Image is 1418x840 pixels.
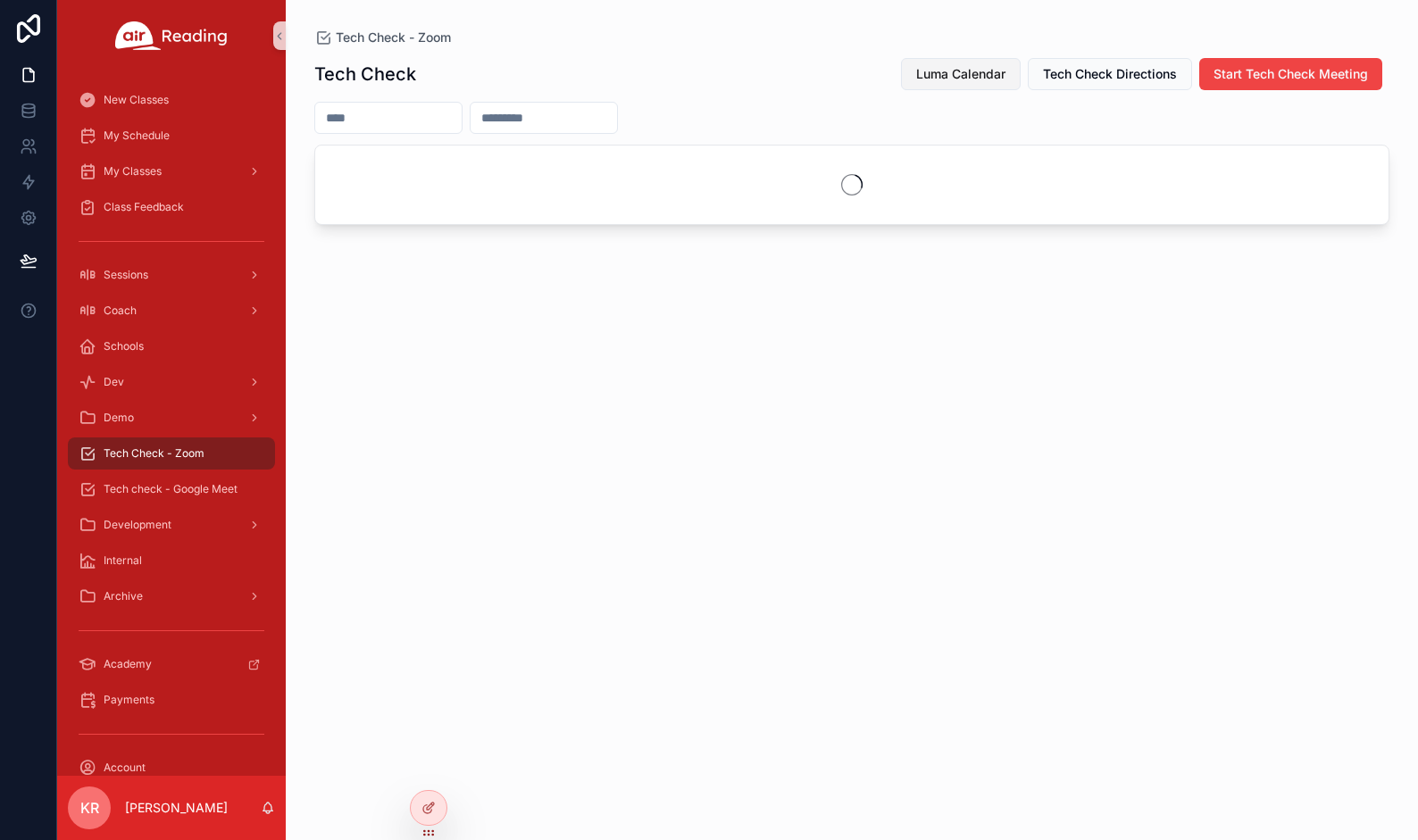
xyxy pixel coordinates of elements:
span: Payments [104,693,154,707]
a: My Classes [68,155,275,187]
span: Dev [104,375,124,389]
a: Coach [68,295,275,327]
a: Internal [68,545,275,577]
a: Tech Check - Zoom [314,29,451,46]
a: Payments [68,684,275,716]
a: Schools [68,330,275,362]
a: Class Feedback [68,191,275,223]
span: Sessions [104,268,148,282]
a: Account [68,752,275,784]
span: Class Feedback [104,200,184,214]
a: Tech check - Google Meet [68,473,275,505]
span: Tech check - Google Meet [104,482,238,496]
h1: Tech Check [314,62,416,87]
button: Tech Check Directions [1028,58,1192,90]
a: Archive [68,580,275,612]
a: Sessions [68,259,275,291]
span: Archive [104,589,143,603]
span: Luma Calendar [916,65,1005,83]
a: Demo [68,402,275,434]
a: Academy [68,648,275,680]
span: My Classes [104,164,162,179]
span: Tech Check - Zoom [104,446,204,461]
a: Development [68,509,275,541]
a: Dev [68,366,275,398]
button: Start Tech Check Meeting [1199,58,1382,90]
span: Start Tech Check Meeting [1214,65,1368,83]
p: [PERSON_NAME] [125,799,228,817]
a: New Classes [68,84,275,116]
a: Tech Check - Zoom [68,437,275,470]
span: KR [80,797,99,819]
a: My Schedule [68,120,275,152]
span: Coach [104,304,137,318]
span: Demo [104,411,134,425]
img: App logo [115,21,228,50]
span: New Classes [104,93,169,107]
span: Tech Check - Zoom [336,29,451,46]
div: scrollable content [57,71,286,776]
span: Schools [104,339,144,353]
button: Luma Calendar [901,58,1021,90]
span: Account [104,761,146,775]
span: Development [104,518,171,532]
span: My Schedule [104,129,170,143]
span: Academy [104,657,152,671]
span: Internal [104,553,142,568]
span: Tech Check Directions [1043,65,1177,83]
